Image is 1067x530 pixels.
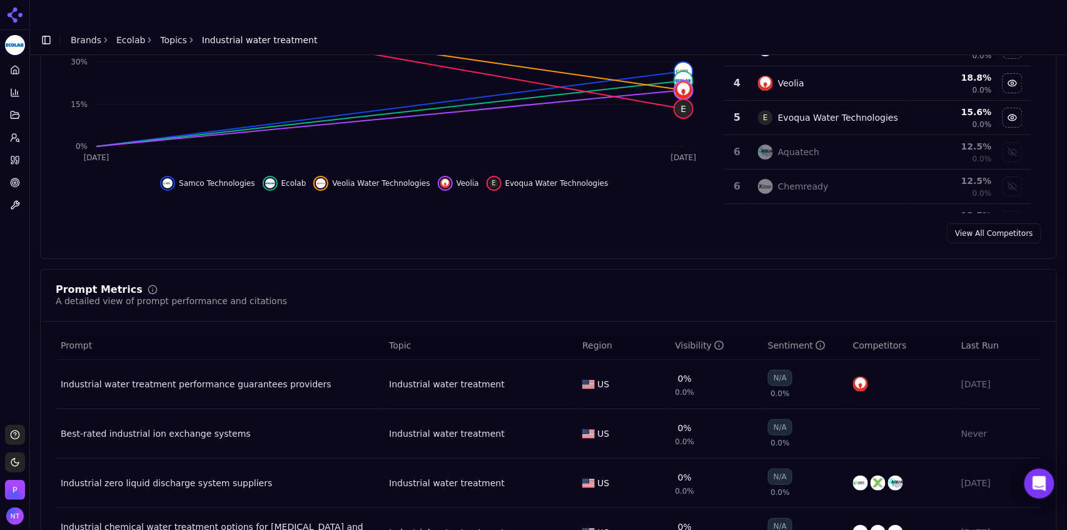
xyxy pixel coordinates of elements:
[724,101,1031,135] tr: 5EEvoqua Water Technologies15.6%0.0%Hide evoqua water technologies data
[56,285,143,295] div: Prompt Metrics
[5,480,25,500] button: Open organization switcher
[675,437,695,447] span: 0.0%
[678,372,692,385] div: 0%
[76,142,88,151] tspan: 0%
[71,35,101,45] a: Brands
[678,422,692,434] div: 0%
[729,145,746,160] div: 6
[771,438,790,448] span: 0.0%
[71,100,88,109] tspan: 15%
[758,110,773,125] span: E
[778,77,804,89] div: Veolia
[871,476,886,491] img: xylem
[912,71,992,84] div: 18.8 %
[724,66,1031,101] tr: 4veoliaVeolia18.8%0.0%Hide veolia data
[888,476,903,491] img: aquatech
[778,180,829,193] div: Chemready
[316,178,326,188] img: veolia water technologies
[768,469,792,485] div: N/A
[768,419,792,436] div: N/A
[457,178,479,188] span: Veolia
[973,51,992,61] span: 0.0%
[771,487,790,497] span: 0.0%
[160,34,187,46] a: Topics
[5,35,25,55] button: Current brand: Ecolab
[505,178,609,188] span: Evoqua Water Technologies
[202,34,318,46] span: Industrial water treatment
[597,477,609,489] span: US
[6,507,24,525] button: Open user button
[179,178,255,188] span: Samco Technologies
[281,178,306,188] span: Ecolab
[1003,142,1023,162] button: Show aquatech data
[56,295,287,307] div: A detailed view of prompt performance and citations
[675,81,692,99] img: veolia
[675,63,692,80] img: samco technologies
[768,339,826,352] div: Sentiment
[1003,211,1023,231] button: Show aquacycl data
[313,176,430,191] button: Hide veolia water technologies data
[160,176,255,191] button: Hide samco technologies data
[675,387,695,397] span: 0.0%
[487,176,609,191] button: Hide evoqua water technologies data
[678,471,692,484] div: 0%
[724,135,1031,170] tr: 6aquatechAquatech12.5%0.0%Show aquatech data
[671,154,697,163] tspan: [DATE]
[1024,469,1054,499] div: Open Intercom Messenger
[675,486,695,496] span: 0.0%
[163,178,173,188] img: samco technologies
[729,76,746,91] div: 4
[729,179,746,194] div: 6
[61,378,379,390] a: Industrial water treatment performance guarantees providers
[265,178,275,188] img: ecolab
[582,429,595,439] img: US flag
[778,111,898,124] div: Evoqua Water Technologies
[61,427,379,440] div: Best-rated industrial ion exchange systems
[675,339,725,352] div: Visibility
[670,332,763,360] th: brandMentionRate
[332,178,430,188] span: Veolia Water Technologies
[973,188,992,198] span: 0.0%
[389,427,505,440] a: Industrial water treatment
[729,110,746,125] div: 5
[724,204,1031,238] tr: 12.5%Show aquacycl data
[597,378,609,390] span: US
[582,479,595,488] img: US flag
[912,106,992,118] div: 15.6 %
[1003,108,1023,128] button: Hide evoqua water technologies data
[1003,176,1023,196] button: Show chemready data
[56,332,384,360] th: Prompt
[5,35,25,55] img: Ecolab
[1003,73,1023,93] button: Hide veolia data
[973,154,992,164] span: 0.0%
[973,120,992,130] span: 0.0%
[61,339,92,352] span: Prompt
[758,179,773,194] img: chemready
[848,332,956,360] th: Competitors
[961,477,1036,489] div: [DATE]
[947,223,1041,243] a: View All Competitors
[61,477,379,489] a: Industrial zero liquid discharge system suppliers
[758,76,773,91] img: veolia
[758,145,773,160] img: aquatech
[389,339,411,352] span: Topic
[84,154,109,163] tspan: [DATE]
[853,377,868,392] img: veolia
[778,146,819,158] div: Aquatech
[263,176,306,191] button: Hide ecolab data
[389,477,505,489] a: Industrial water treatment
[771,389,790,399] span: 0.0%
[489,178,499,188] span: E
[6,507,24,525] img: Nate Tower
[597,427,609,440] span: US
[912,209,992,222] div: 12.5 %
[582,380,595,389] img: US flag
[384,332,577,360] th: Topic
[438,176,479,191] button: Hide veolia data
[768,370,792,386] div: N/A
[912,175,992,187] div: 12.5 %
[763,332,848,360] th: sentiment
